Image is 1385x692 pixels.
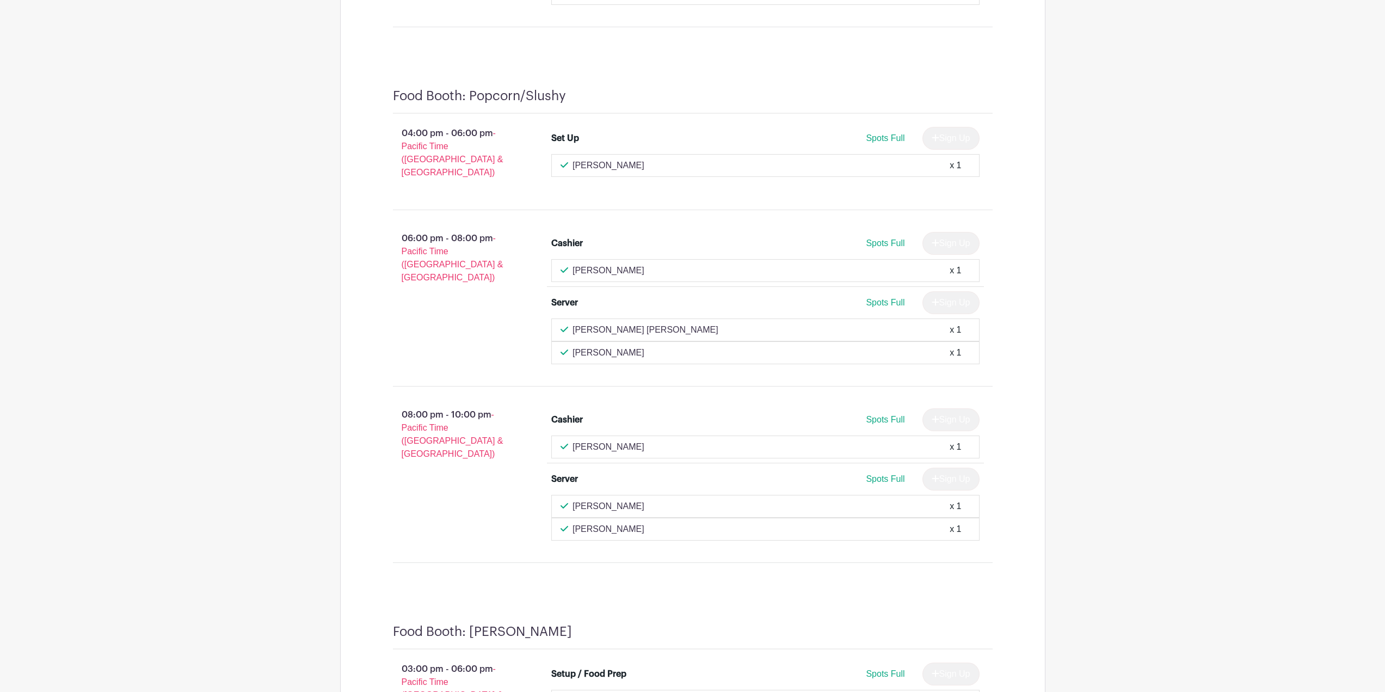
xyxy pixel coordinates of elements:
p: [PERSON_NAME] [573,159,644,172]
p: [PERSON_NAME] [573,523,644,536]
span: Spots Full [866,474,904,483]
div: x 1 [950,440,961,454]
p: [PERSON_NAME] [573,346,644,359]
div: Set Up [551,132,579,145]
h4: Food Booth: [PERSON_NAME] [393,624,572,640]
span: Spots Full [866,238,904,248]
span: Spots Full [866,669,904,678]
div: x 1 [950,264,961,277]
p: [PERSON_NAME] [573,440,644,454]
div: x 1 [950,500,961,513]
p: 08:00 pm - 10:00 pm [376,404,534,465]
div: Server [551,296,578,309]
div: Setup / Food Prep [551,667,626,681]
p: 04:00 pm - 06:00 pm [376,123,534,183]
div: Cashier [551,237,583,250]
div: x 1 [950,346,961,359]
p: 06:00 pm - 08:00 pm [376,228,534,289]
div: x 1 [950,323,961,336]
span: Spots Full [866,415,904,424]
p: [PERSON_NAME] [573,264,644,277]
div: Cashier [551,413,583,426]
h4: Food Booth: Popcorn/Slushy [393,88,566,104]
span: Spots Full [866,298,904,307]
p: [PERSON_NAME] [PERSON_NAME] [573,323,718,336]
div: x 1 [950,159,961,172]
div: Server [551,473,578,486]
p: [PERSON_NAME] [573,500,644,513]
div: x 1 [950,523,961,536]
span: Spots Full [866,133,904,143]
